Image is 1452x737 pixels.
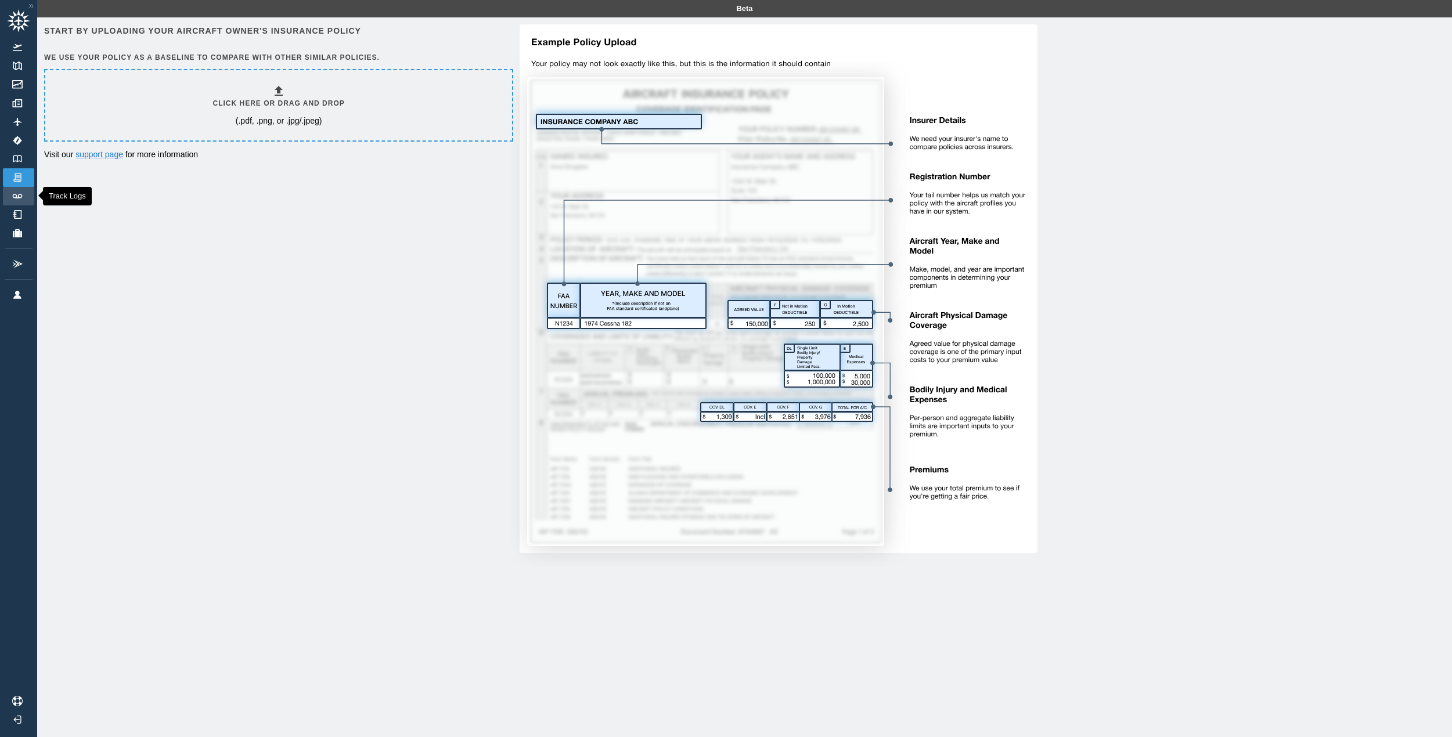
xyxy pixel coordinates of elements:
[44,52,511,63] h6: We use your policy as a baseline to compare with other similar policies.
[75,150,123,159] a: support page
[236,115,322,127] p: (.pdf, .png, or .jpg/.jpeg)
[44,24,511,37] h6: Start by uploading your aircraft owner's insurance policy
[511,24,1037,567] img: policy-upload-example-5e420760c1425035513a.svg
[44,149,511,160] p: Visit our for more information
[213,98,345,109] h6: Click here or drag and drop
